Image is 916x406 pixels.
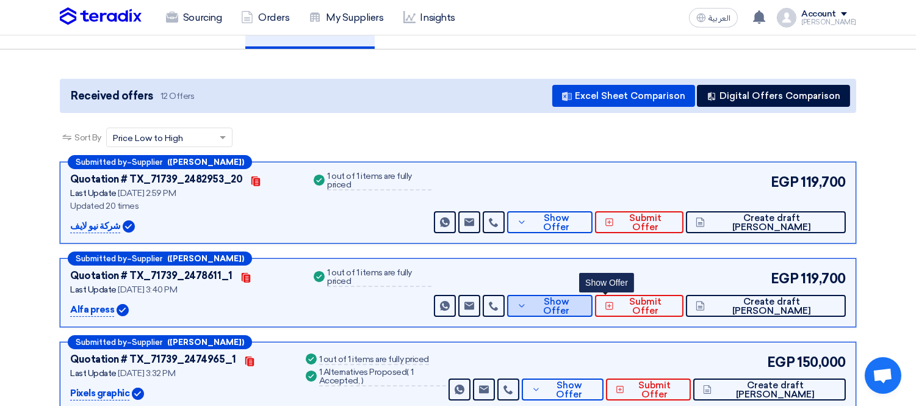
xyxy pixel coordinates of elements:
a: Sourcing [156,4,231,31]
div: Quotation # TX_71739_2478611_1 [70,269,233,283]
div: Quotation # TX_71739_2474965_1 [70,352,236,367]
p: Pixels graphic [70,386,129,401]
p: Alfa press [70,303,114,317]
span: Submit Offer [627,381,681,399]
p: شركة نيو لايف [70,219,120,234]
b: ([PERSON_NAME]) [167,158,244,166]
button: Submit Offer [606,379,691,401]
span: 119,700 [801,172,846,192]
span: Submitted by [76,255,127,263]
span: Submitted by [76,158,127,166]
button: Submit Offer [595,295,683,317]
button: Digital Offers Comparison [697,85,850,107]
span: ( [407,367,409,377]
span: [DATE] 2:59 PM [118,188,176,198]
span: [DATE] 3:40 PM [118,285,177,295]
a: Insights [394,4,465,31]
div: – [68,335,252,349]
span: EGP [771,269,799,289]
span: 1 Accepted, [319,367,414,386]
span: Last Update [70,285,117,295]
button: Create draft [PERSON_NAME] [686,295,846,317]
span: Received offers [71,88,153,104]
div: Show Offer [579,273,634,292]
div: 1 Alternatives Proposed [319,368,447,386]
div: Account [801,9,836,20]
img: Teradix logo [60,7,142,26]
span: Price Low to High [113,132,183,145]
span: 150,000 [797,352,846,372]
span: Create draft [PERSON_NAME] [708,214,836,232]
img: Verified Account [117,304,129,316]
span: Sort By [74,131,101,144]
img: profile_test.png [777,8,796,27]
b: ([PERSON_NAME]) [167,338,244,346]
span: Show Offer [544,381,594,399]
span: 12 Offers [160,90,195,102]
span: Show Offer [530,214,583,232]
div: Updated 20 times [70,200,297,212]
span: Last Update [70,368,117,379]
div: 1 out of 1 items are fully priced [327,172,431,190]
button: Show Offer [522,379,604,401]
span: Submit Offer [617,214,674,232]
a: My Suppliers [299,4,393,31]
button: Create draft [PERSON_NAME] [693,379,846,401]
button: Show Offer [507,211,593,233]
span: Supplier [132,158,162,166]
span: EGP [767,352,795,372]
a: Orders [231,4,299,31]
img: Verified Account [123,220,135,233]
span: 119,700 [801,269,846,289]
span: Last Update [70,188,117,198]
button: Submit Offer [595,211,683,233]
div: Quotation # TX_71739_2482953_20 [70,172,242,187]
span: [DATE] 3:32 PM [118,368,175,379]
span: EGP [771,172,799,192]
span: Create draft [PERSON_NAME] [715,381,836,399]
span: Show Offer [530,297,583,316]
span: Supplier [132,338,162,346]
span: Create draft [PERSON_NAME] [708,297,836,316]
img: Verified Account [132,388,144,400]
div: Open chat [865,357,901,394]
span: Supplier [132,255,162,263]
button: العربية [689,8,738,27]
span: ) [361,375,364,386]
span: العربية [709,14,730,23]
span: Submitted by [76,338,127,346]
div: – [68,155,252,169]
div: [PERSON_NAME] [801,19,856,26]
button: Create draft [PERSON_NAME] [686,211,846,233]
button: Excel Sheet Comparison [552,85,695,107]
span: Submit Offer [617,297,674,316]
div: – [68,252,252,266]
button: Show Offer [507,295,593,317]
div: 1 out of 1 items are fully priced [319,355,429,365]
b: ([PERSON_NAME]) [167,255,244,263]
div: 1 out of 1 items are fully priced [327,269,431,287]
